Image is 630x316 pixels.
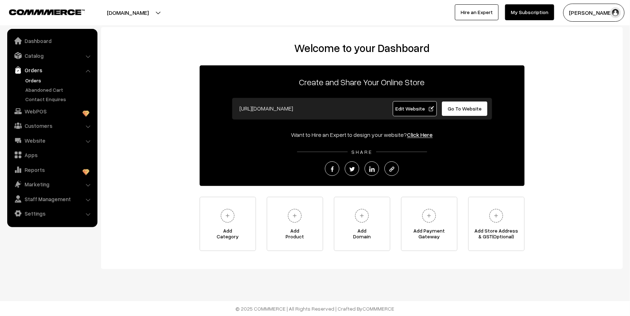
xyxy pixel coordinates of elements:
[486,206,506,226] img: plus.svg
[9,34,95,47] a: Dashboard
[468,197,525,251] a: Add Store Address& GST(Optional)
[9,178,95,191] a: Marketing
[442,101,488,116] a: Go To Website
[401,197,457,251] a: Add PaymentGateway
[505,4,554,20] a: My Subscription
[108,42,616,55] h2: Welcome to your Dashboard
[9,192,95,205] a: Staff Management
[200,228,256,242] span: Add Category
[9,64,95,77] a: Orders
[9,163,95,176] a: Reports
[334,228,390,242] span: Add Domain
[363,306,395,312] a: COMMMERCE
[267,197,323,251] a: AddProduct
[455,4,499,20] a: Hire an Expert
[9,9,85,15] img: COMMMERCE
[23,95,95,103] a: Contact Enquires
[23,77,95,84] a: Orders
[352,206,372,226] img: plus.svg
[610,7,621,18] img: user
[9,105,95,118] a: WebPOS
[9,119,95,132] a: Customers
[448,105,482,112] span: Go To Website
[285,206,305,226] img: plus.svg
[200,197,256,251] a: AddCategory
[348,149,376,155] span: SHARE
[82,4,174,22] button: [DOMAIN_NAME]
[9,148,95,161] a: Apps
[393,101,437,116] a: Edit Website
[407,131,433,138] a: Click Here
[9,207,95,220] a: Settings
[563,4,625,22] button: [PERSON_NAME]
[334,197,390,251] a: AddDomain
[395,105,434,112] span: Edit Website
[23,86,95,94] a: Abandoned Cart
[419,206,439,226] img: plus.svg
[9,49,95,62] a: Catalog
[469,228,524,242] span: Add Store Address & GST(Optional)
[9,7,72,16] a: COMMMERCE
[218,206,238,226] img: plus.svg
[267,228,323,242] span: Add Product
[401,228,457,242] span: Add Payment Gateway
[200,75,525,88] p: Create and Share Your Online Store
[200,130,525,139] div: Want to Hire an Expert to design your website?
[9,134,95,147] a: Website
